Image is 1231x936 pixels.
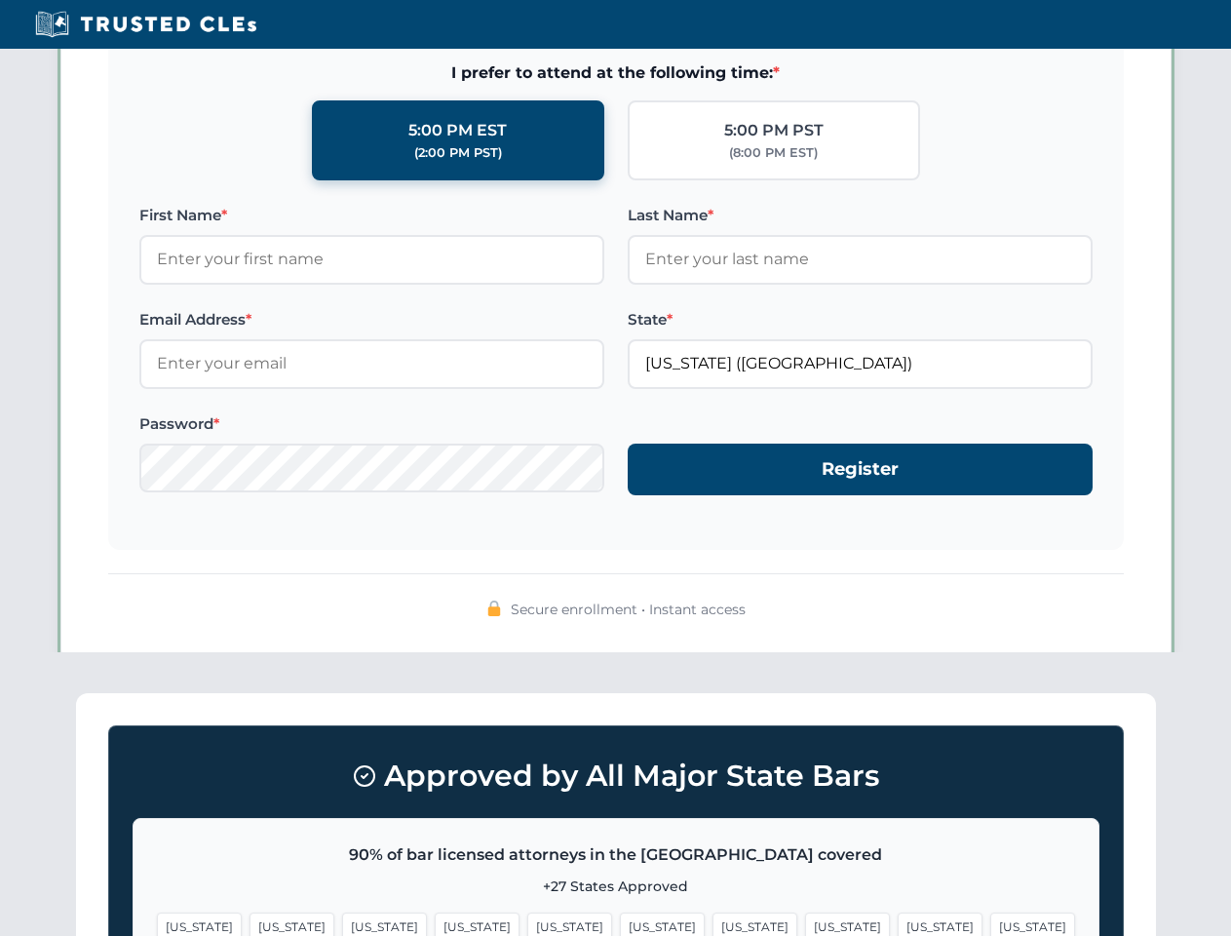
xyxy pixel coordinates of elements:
[29,10,262,39] img: Trusted CLEs
[414,143,502,163] div: (2:00 PM PST)
[157,842,1075,868] p: 90% of bar licensed attorneys in the [GEOGRAPHIC_DATA] covered
[139,60,1093,86] span: I prefer to attend at the following time:
[628,235,1093,284] input: Enter your last name
[628,444,1093,495] button: Register
[139,339,604,388] input: Enter your email
[408,118,507,143] div: 5:00 PM EST
[628,308,1093,331] label: State
[628,339,1093,388] input: Florida (FL)
[724,118,824,143] div: 5:00 PM PST
[133,750,1099,802] h3: Approved by All Major State Bars
[628,204,1093,227] label: Last Name
[486,601,502,616] img: 🔒
[139,235,604,284] input: Enter your first name
[511,599,746,620] span: Secure enrollment • Instant access
[157,876,1075,897] p: +27 States Approved
[139,204,604,227] label: First Name
[139,308,604,331] label: Email Address
[139,412,604,436] label: Password
[729,143,818,163] div: (8:00 PM EST)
